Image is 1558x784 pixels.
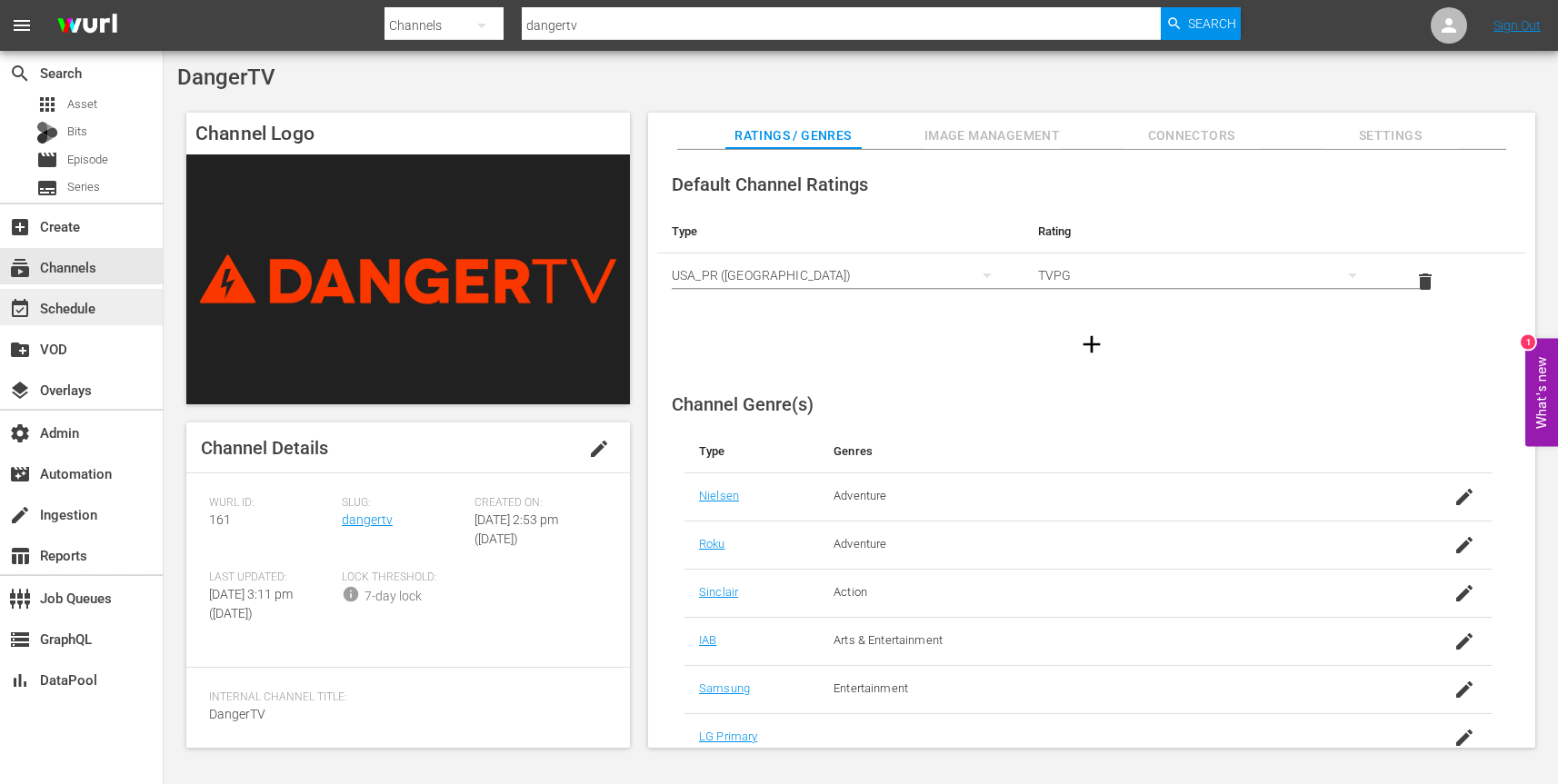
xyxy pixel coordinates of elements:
[672,250,1009,301] div: USA_PR ([GEOGRAPHIC_DATA])
[699,537,725,551] a: Roku
[342,512,393,527] a: dangertv
[11,15,33,36] span: menu
[9,588,31,610] span: Job Queues
[342,496,465,511] span: Slug:
[1403,260,1447,303] button: delete
[1038,250,1375,301] div: TVPG
[201,437,328,459] span: Channel Details
[577,427,621,471] button: edit
[9,629,31,650] span: GraphQL
[588,438,610,460] span: edit
[342,585,360,603] span: info
[9,380,31,402] span: Overlays
[67,178,100,196] span: Series
[672,393,814,415] span: Channel Genre(s)
[209,512,231,527] span: 161
[1161,7,1241,40] button: Search
[9,463,31,485] span: Automation
[684,430,819,473] th: Type
[9,339,31,361] span: VOD
[186,113,630,154] h4: Channel Logo
[9,670,31,691] span: DataPool
[36,122,58,144] div: Bits
[9,257,31,279] span: Channels
[209,690,598,705] span: Internal Channel Title:
[1024,210,1390,253] th: Rating
[209,496,333,511] span: Wurl ID:
[36,94,58,115] span: Asset
[342,571,465,585] span: Lock Threshold:
[699,729,757,743] a: LG Primary
[1124,124,1260,147] span: Connectors
[699,585,738,599] a: Sinclair
[36,177,58,199] span: Series
[1493,18,1541,33] a: Sign Out
[186,154,630,404] img: DangerTV
[699,681,750,695] a: Samsung
[1414,271,1436,293] span: delete
[699,489,739,502] a: Nielsen
[9,63,31,84] span: Search
[672,174,868,195] span: Default Channel Ratings
[1188,7,1236,40] span: Search
[209,571,333,585] span: Last Updated:
[9,504,31,526] span: Ingestion
[209,746,598,760] span: External Channel Title:
[36,149,58,171] span: Episode
[67,95,97,114] span: Asset
[9,422,31,444] span: Admin
[9,298,31,320] span: Schedule
[209,707,265,721] span: DangerTV
[67,123,87,141] span: Bits
[657,210,1024,253] th: Type
[209,587,293,620] span: [DATE] 3:11 pm ([DATE])
[9,545,31,567] span: Reports
[725,124,862,147] span: Ratings / Genres
[67,151,108,169] span: Episode
[1521,334,1535,349] div: 1
[924,124,1061,147] span: Image Management
[1525,338,1558,446] button: Open Feedback Widget
[474,496,598,511] span: Created On:
[365,587,422,606] div: 7-day lock
[44,5,131,47] img: ans4CAIJ8jUAAAAAAAAAAAAAAAAAAAAAAAAgQb4GAAAAAAAAAAAAAAAAAAAAAAAAJMjXAAAAAAAAAAAAAAAAAAAAAAAAgAT5G...
[1323,124,1459,147] span: Settings
[699,633,716,647] a: IAB
[177,65,275,90] span: DangerTV
[819,430,1403,473] th: Genres
[657,210,1526,310] table: simple table
[9,216,31,238] span: Create
[474,512,558,546] span: [DATE] 2:53 pm ([DATE])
